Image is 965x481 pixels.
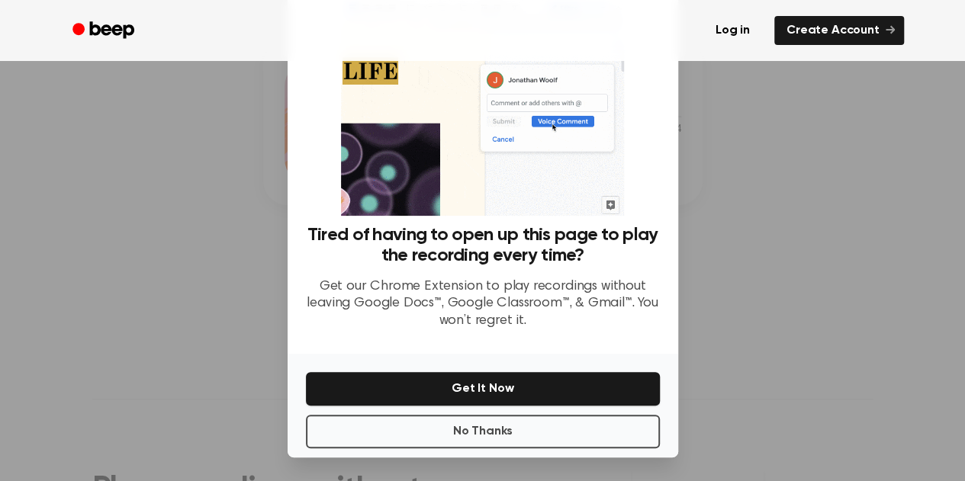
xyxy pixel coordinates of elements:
[306,225,660,266] h3: Tired of having to open up this page to play the recording every time?
[306,415,660,448] button: No Thanks
[774,16,904,45] a: Create Account
[306,278,660,330] p: Get our Chrome Extension to play recordings without leaving Google Docs™, Google Classroom™, & Gm...
[62,16,148,46] a: Beep
[700,13,765,48] a: Log in
[306,372,660,406] button: Get It Now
